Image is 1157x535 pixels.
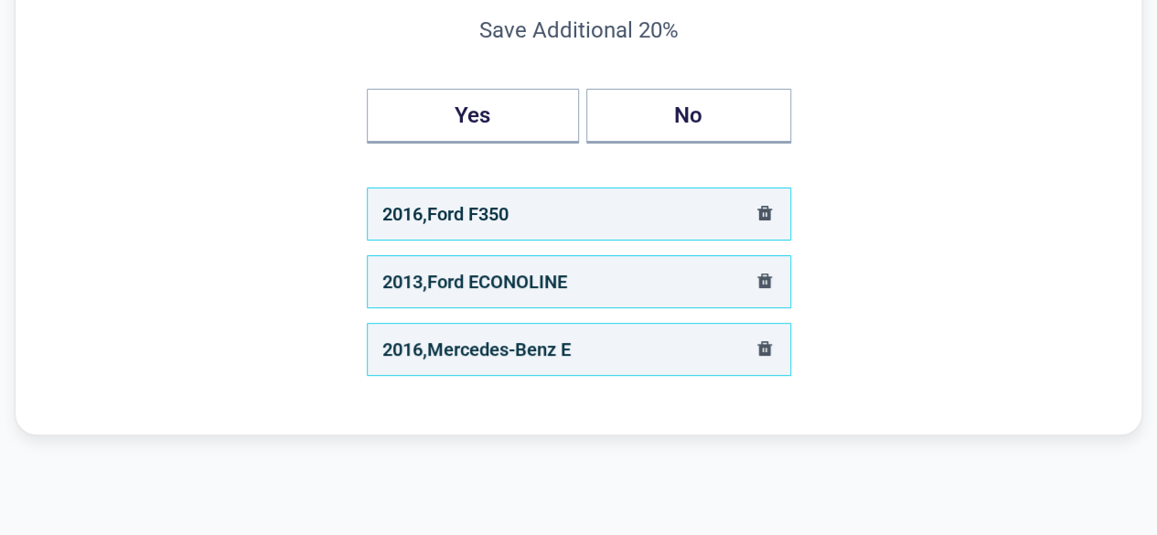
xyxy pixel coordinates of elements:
div: 2016 , Ford F350 [382,199,509,229]
button: delete [754,202,776,227]
div: 2016 , Mercedes-Benz E [382,335,571,364]
div: 2013 , Ford ECONOLINE [382,267,567,296]
button: delete [754,337,776,362]
button: No [586,89,791,144]
div: Add Another Vehicles? [367,89,791,144]
div: Save Additional 20% [89,16,1068,45]
button: Yes [367,89,579,144]
button: delete [754,270,776,294]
